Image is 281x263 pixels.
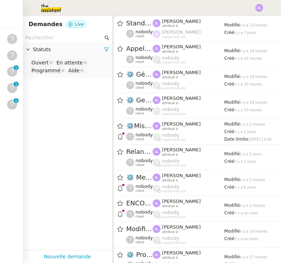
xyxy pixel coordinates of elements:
span: nobody [135,184,153,189]
span: attribué à [162,153,178,157]
span: Statuts [33,45,104,54]
app-user-detailed-label: client [126,235,153,244]
span: suppervisé par [162,35,186,39]
div: Aide [68,67,79,74]
nz-badge-sup: 1 [14,65,19,70]
img: svg [153,174,161,181]
span: suppervisé par [162,138,186,142]
span: suppervisé par [162,215,186,219]
span: il y a 16 heures [240,101,267,104]
span: [DATE] 13:49 [248,137,272,141]
app-user-label: suppervisé par [153,55,224,64]
app-user-detailed-label: client [126,55,153,64]
app-user-label: attribué à [153,44,224,53]
span: ⚙️ Mettre à jour la procédure d'appel [126,174,153,181]
span: il y a 16 heures [240,75,267,79]
span: il y a 6 jours [234,185,256,189]
span: attribué à [162,179,178,182]
span: il y a 20 heures [234,108,262,112]
img: svg [153,96,161,104]
span: Créé [224,82,234,87]
app-user-detailed-label: client [126,81,153,90]
span: ⚙️Mise à jour : Procédure - Relance des impayés [126,123,153,129]
span: nobody [135,29,153,34]
span: il y a 7 jours [234,31,256,35]
div: Ouvert [31,59,49,66]
span: Modification du Template HORS UE [126,226,153,232]
span: client [135,189,144,193]
app-user-detailed-label: client [126,132,153,141]
span: client [135,60,144,64]
p: 1 [15,82,18,88]
span: Date limite [224,137,248,142]
a: Nouvelle demande [44,253,91,261]
span: il y a 2 heures [240,204,265,208]
app-user-label: suppervisé par [153,29,224,39]
span: attribué à [162,127,178,131]
span: il y a 2 jours [234,160,256,164]
span: nobody [162,235,179,241]
div: En attente [56,59,83,66]
span: nobody [162,158,179,164]
span: il y a 2 heures [240,178,265,182]
span: il y a 15 heures [240,23,267,27]
img: svg [255,4,263,12]
app-user-detailed-label: client [126,158,153,167]
img: svg [153,199,161,207]
span: Modifié [224,177,240,182]
span: il y a 2 heures [240,122,265,126]
app-user-label: suppervisé par [153,81,224,90]
span: nobody [135,132,153,137]
span: [PERSON_NAME] [162,44,201,49]
span: nobody [162,107,179,112]
app-user-label: suppervisé par [153,132,224,142]
span: Modifié [224,203,240,208]
app-user-label: suppervisé par [153,158,224,167]
span: attribué à [162,50,178,54]
span: nobody [135,158,153,163]
app-user-label: attribué à [153,121,224,131]
span: suppervisé par [162,112,186,116]
app-user-detailed-label: client [126,184,153,193]
span: Créé [224,129,234,134]
img: svg [153,251,161,259]
span: Modifié [224,151,240,156]
span: Créé [224,210,234,215]
span: nobody [135,235,153,240]
span: Modifié [224,229,240,234]
span: Modifié [224,74,240,79]
app-user-label: attribué à [153,173,224,182]
span: [PERSON_NAME] [162,121,201,127]
span: il y a 16 heures [240,49,267,53]
span: client [135,163,144,167]
span: attribué à [162,204,178,208]
span: client [135,34,144,38]
span: Créé [224,30,234,35]
app-user-label: suppervisé par [153,184,224,193]
span: nobody [162,55,179,60]
span: nobody [135,106,153,112]
img: svg [153,225,161,233]
span: suppervisé par [162,189,186,193]
app-user-label: attribué à [153,70,224,79]
span: Créé [224,159,234,164]
span: il y a un mois [234,211,258,215]
span: [PERSON_NAME] [162,96,201,101]
span: il y a 18 heures [240,229,267,233]
nz-select-item: En attente [55,59,88,66]
span: Créé [224,107,234,112]
span: ENCOURAGER LES TPE/PMI/PME À PASSER COMMANDE VIA LE SITE INTERNET - 1 septembre 2025 [126,200,153,206]
span: Live [75,22,84,27]
span: suppervisé par [162,241,186,245]
div: Programmé [31,67,60,74]
span: il y a 16 heures [234,57,262,60]
app-user-label: attribué à [153,96,224,105]
span: nobody [162,184,179,189]
div: Statuts [23,43,112,57]
span: [PERSON_NAME] [162,173,201,178]
span: il y a 2 jours [234,130,256,134]
span: nobody [135,209,153,215]
img: svg [153,122,161,130]
img: svg [153,19,161,27]
app-user-detailed-label: client [126,209,153,219]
